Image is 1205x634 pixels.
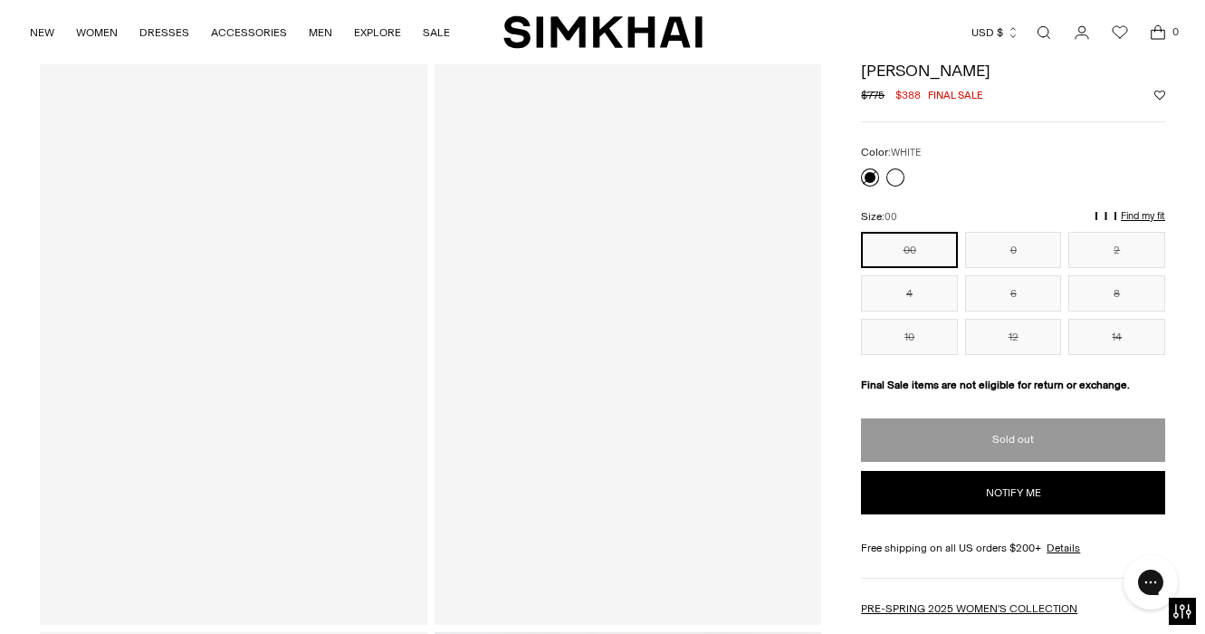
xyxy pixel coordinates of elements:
[1102,14,1138,51] a: Wishlist
[861,208,897,226] label: Size:
[1068,275,1165,312] button: 8
[309,13,332,53] a: MEN
[1154,90,1165,101] button: Add to Wishlist
[1068,319,1165,355] button: 14
[965,319,1062,355] button: 12
[861,232,958,268] button: 00
[891,147,921,158] span: WHITE
[861,540,1165,556] div: Free shipping on all US orders $200+
[861,275,958,312] button: 4
[40,43,427,625] a: Georgina Dress
[14,565,183,620] iframe: Sign Up via Text for Offers
[1114,549,1187,616] iframe: Gorgias live chat messenger
[861,602,1077,615] a: PRE-SPRING 2025 WOMEN'S COLLECTION
[861,379,1130,391] strong: Final Sale items are not eligible for return or exchange.
[965,275,1062,312] button: 6
[76,13,118,53] a: WOMEN
[423,13,450,53] a: SALE
[1068,232,1165,268] button: 2
[1140,14,1176,51] a: Open cart modal
[1064,14,1100,51] a: Go to the account page
[965,232,1062,268] button: 0
[861,319,958,355] button: 10
[1026,14,1062,51] a: Open search modal
[885,211,897,223] span: 00
[1167,24,1183,40] span: 0
[861,87,885,103] s: $775
[861,471,1165,514] button: Notify me
[435,43,822,625] a: Georgina Dress
[139,13,189,53] a: DRESSES
[895,87,921,103] span: $388
[30,13,54,53] a: NEW
[1047,540,1080,556] a: Details
[971,13,1019,53] button: USD $
[354,13,401,53] a: EXPLORE
[211,13,287,53] a: ACCESSORIES
[861,62,1165,79] h1: [PERSON_NAME]
[503,14,703,50] a: SIMKHAI
[861,144,921,161] label: Color:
